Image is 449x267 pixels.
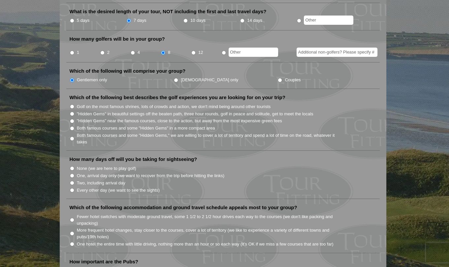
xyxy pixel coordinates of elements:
[247,17,262,24] label: 14 days
[77,227,342,240] label: More frequent hotel changes, stay closer to the courses, cover a lot of territory (we like to exp...
[77,165,136,172] label: None (we are here to play golf)
[198,49,203,56] label: 12
[297,48,377,57] input: Additional non-golfers? Please specify #
[77,172,224,179] label: One, arrival day only (we want to recover from the trip before hitting the links)
[70,156,197,163] label: How many days off will you be taking for sightseeing?
[77,49,79,56] label: 1
[70,258,138,265] label: How important are the Pubs?
[134,17,146,24] label: 7 days
[70,8,267,15] label: What is the desired length of your tour, NOT including the first and last travel days?
[77,17,90,24] label: 5 days
[77,213,342,226] label: Fewer hotel switches with moderate ground travel, some 1 1/2 to 2 1/2 hour drives each way to the...
[70,36,165,42] label: How many golfers will be in your group?
[77,125,215,132] label: Both famous courses and some "Hidden Gems" in a more compact area
[70,68,186,74] label: Which of the following will comprise your group?
[229,48,278,57] input: Other
[77,241,334,248] label: One hotel the entire time with little driving, nothing more than an hour or so each way (it’s OK ...
[77,103,271,110] label: Golf on the most famous shrines, lots of crowds and action, we don't mind being around other tour...
[168,49,170,56] label: 8
[181,77,238,83] label: [DEMOGRAPHIC_DATA] only
[77,77,107,83] label: Gentlemen only
[285,77,301,83] label: Couples
[77,111,313,117] label: "Hidden Gems" in beautiful settings off the beaten path, three hour rounds, golf in peace and sol...
[107,49,110,56] label: 2
[77,187,160,194] label: Every other day (we want to see the sights)
[304,16,353,25] input: Other
[77,180,125,186] label: Two, including arrival day
[138,49,140,56] label: 4
[77,132,342,145] label: Both famous courses and some "Hidden Gems," we are willing to cover a lot of territory and spend ...
[70,94,285,101] label: Which of the following best describes the golf experiences you are looking for on your trip?
[70,204,297,211] label: Which of the following accommodation and ground travel schedule appeals most to your group?
[190,17,206,24] label: 10 days
[77,118,282,124] label: "Hidden Gems" near the famous courses, close to the action, but away from the most expensive gree...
